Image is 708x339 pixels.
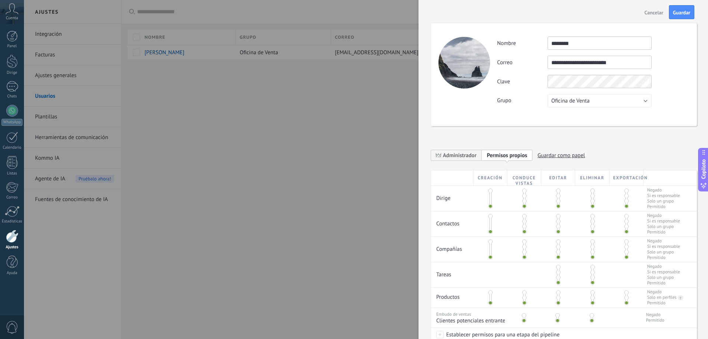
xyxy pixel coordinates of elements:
[487,152,527,159] font: Permisos propios
[647,218,680,224] font: Si es responsable
[6,15,18,21] font: Cuenta
[497,97,511,104] font: Grupo
[443,152,476,159] font: Administrador
[478,175,503,181] font: Creación
[497,59,513,66] font: Correo
[647,249,674,255] font: Solo un grupo
[700,159,707,179] font: Copiloto
[647,224,674,229] font: Solo un grupo
[647,198,674,204] font: Solo un grupo
[647,187,662,193] font: Negado
[7,44,17,49] font: Panel
[436,195,451,202] font: Dirige
[645,9,663,16] font: Cancelar
[6,245,18,250] font: Ajustes
[647,289,662,295] font: Negado
[673,9,690,16] font: Guardar
[482,149,532,161] span: Añadir nuevo rol
[647,244,680,249] font: Si es responsable
[436,271,451,278] font: Tareas
[613,175,648,181] font: Exportación
[446,331,559,338] font: Establecer permisos para una etapa del pipeline
[642,6,666,18] button: Cancelar
[647,193,680,198] font: Si es responsable
[513,175,536,186] font: Conduce vistas
[2,219,22,224] font: Estadísticas
[436,294,459,301] font: Productos
[647,300,666,306] font: Permitido
[7,70,17,75] font: Dirige
[647,213,662,218] font: Negado
[669,5,694,19] button: Guardar
[549,175,568,181] font: Editar
[497,78,510,85] font: Clave
[3,145,21,150] font: Calendario
[647,229,666,235] font: Permitido
[647,255,666,260] font: Permitido
[647,204,666,210] font: Permitido
[538,152,585,159] font: Guardar como papel
[647,269,680,275] font: Si es responsable
[436,246,462,253] font: Compañías
[436,317,508,324] font: Clientes potenciales entrantes
[647,264,662,269] font: Negado
[7,171,17,176] font: Listas
[6,195,18,200] font: Correo
[497,40,516,47] font: Nombre
[647,280,666,286] font: Permitido
[3,120,21,125] font: WhatsApp
[548,94,652,107] button: Oficina de Venta
[436,220,459,227] font: Contactos
[551,97,590,104] font: Oficina de Venta
[436,312,471,317] font: Embudo de ventas
[647,295,677,300] font: Solo en perfiles
[580,175,604,181] font: Eliminar
[431,149,482,161] span: Administrador
[7,94,17,99] font: Chats
[680,296,681,301] font: ?
[647,275,674,280] font: Solo un grupo
[646,312,660,318] font: Negado
[646,318,664,323] font: Permitido
[647,238,662,244] font: Negado
[7,270,17,276] font: Ayuda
